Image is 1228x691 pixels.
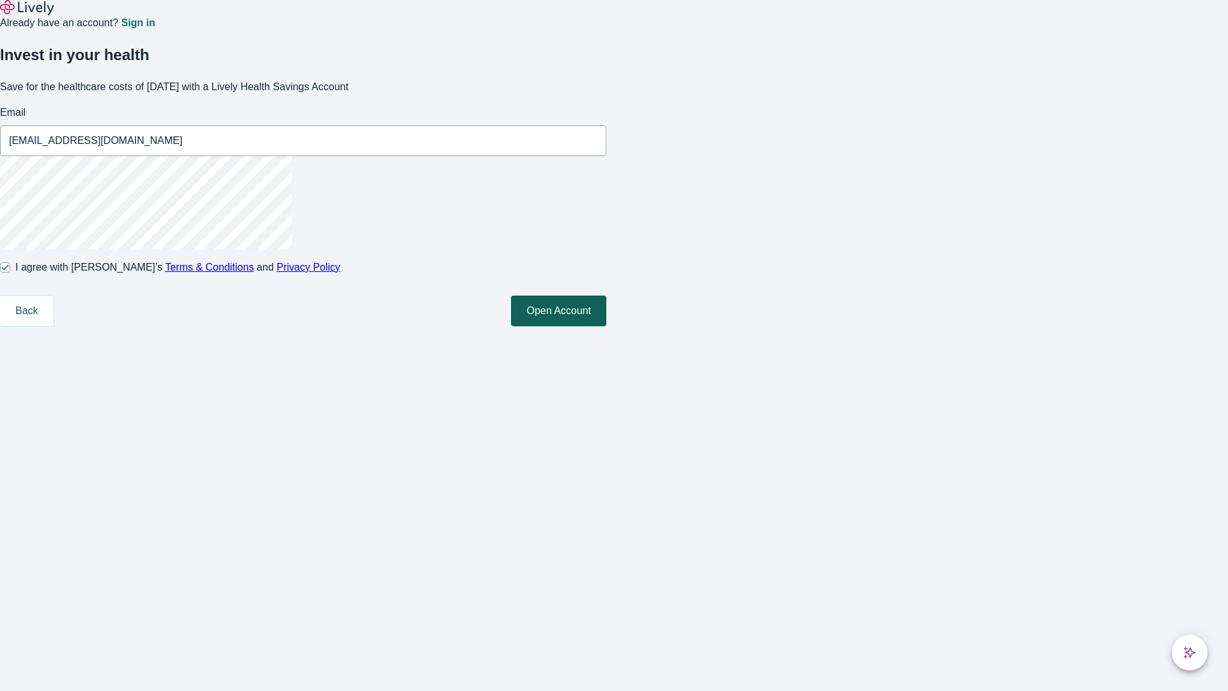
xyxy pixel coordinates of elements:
button: Open Account [511,296,606,326]
span: I agree with [PERSON_NAME]’s and [15,260,340,275]
a: Sign in [121,18,155,28]
button: chat [1172,635,1208,671]
a: Terms & Conditions [165,262,254,273]
svg: Lively AI Assistant [1183,646,1196,659]
a: Privacy Policy [277,262,341,273]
